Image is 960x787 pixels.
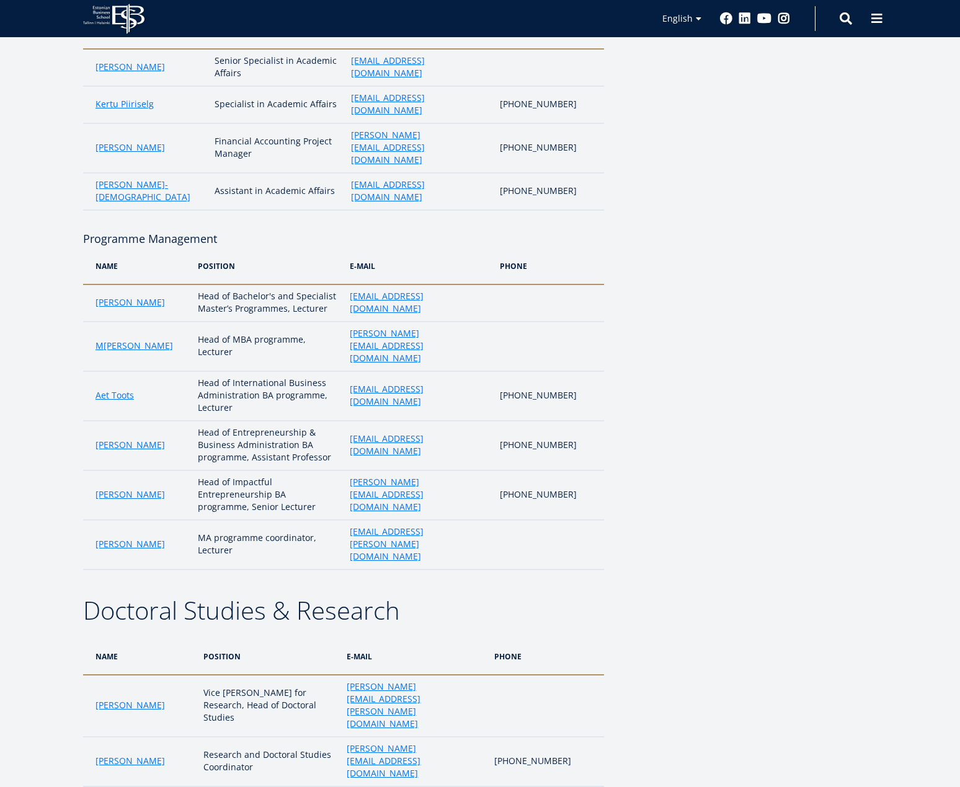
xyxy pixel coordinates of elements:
[350,290,487,315] a: [EMAIL_ADDRESS][DOMAIN_NAME]
[340,638,488,675] th: e-MAIL
[488,638,604,675] th: PHONE
[494,86,604,123] td: [PHONE_NUMBER]
[96,141,165,154] a: [PERSON_NAME]
[197,737,340,786] td: Research and Doctoral Studies Coordinator
[494,123,604,173] td: [PHONE_NUMBER]
[739,12,751,25] a: Linkedin
[104,340,173,352] a: [PERSON_NAME]
[96,178,202,203] a: [PERSON_NAME]-[DEMOGRAPHIC_DATA]
[192,322,344,371] td: Head of MBA programme, Lecturer
[197,638,340,675] th: POSITION
[208,123,345,173] td: Financial Accounting Project Manager
[351,178,487,203] a: [EMAIL_ADDRESS][DOMAIN_NAME]
[488,737,604,786] td: [PHONE_NUMBER]
[192,470,344,520] td: Head of Impactful Entrepreneurship BA programme, Senior Lecturer
[347,742,482,780] a: [PERSON_NAME][EMAIL_ADDRESS][DOMAIN_NAME]
[494,371,604,421] td: [PHONE_NUMBER]
[351,55,425,79] span: [EMAIL_ADDRESS][DOMAIN_NAME]
[96,61,165,73] a: [PERSON_NAME]
[208,86,345,123] td: Specialist in Academic Affairs
[83,595,604,626] h2: Doctoral Studies & Research
[350,476,487,513] a: [PERSON_NAME][EMAIL_ADDRESS][DOMAIN_NAME]
[96,488,165,501] a: [PERSON_NAME]
[192,520,344,569] td: MA programme coordinator, Lecturer
[350,327,487,364] a: [PERSON_NAME][EMAIL_ADDRESS][DOMAIN_NAME]
[351,92,487,117] a: [EMAIL_ADDRESS][DOMAIN_NAME]
[96,389,134,402] a: Aet Toots
[778,12,790,25] a: Instagram
[197,675,340,737] td: Vice [PERSON_NAME] for Research, Head of Doctoral Studies
[494,248,604,284] th: PHONE
[83,638,197,675] th: NAME
[494,421,604,470] td: [PHONE_NUMBER]
[96,98,154,110] a: Kertu Piiriselg
[83,211,604,248] h4: Programme Management
[350,433,487,457] a: [EMAIL_ADDRESS][DOMAIN_NAME]
[208,173,345,210] td: Assistant in Academic Affairs
[757,12,771,25] a: Youtube
[344,248,494,284] th: e-MAIL
[350,525,487,563] a: [EMAIL_ADDRESS][PERSON_NAME][DOMAIN_NAME]
[96,340,104,352] a: M
[215,55,339,79] p: Senior Specialist in Academic Affairs
[494,470,604,520] td: [PHONE_NUMBER]
[96,755,165,767] a: [PERSON_NAME]
[720,12,732,25] a: Facebook
[192,248,344,284] th: POSITION
[96,538,165,550] a: [PERSON_NAME]
[96,699,165,711] a: [PERSON_NAME]
[351,129,487,166] a: [PERSON_NAME][EMAIL_ADDRESS][DOMAIN_NAME]
[83,248,192,284] th: NAME
[96,296,165,309] a: [PERSON_NAME]
[351,55,487,79] a: [EMAIL_ADDRESS][DOMAIN_NAME]
[198,290,337,315] p: Head of Bachelor's and Specialist Master’s Programmes, Lecturer
[350,383,487,408] a: [EMAIL_ADDRESS][DOMAIN_NAME]
[96,439,165,451] a: [PERSON_NAME]
[494,173,604,210] td: [PHONE_NUMBER]
[192,421,344,470] td: Head of Entrepreneurship & Business Administration BA programme, Assistant Professor
[347,680,482,730] a: [PERSON_NAME][EMAIL_ADDRESS][PERSON_NAME][DOMAIN_NAME]
[192,371,344,421] td: Head of International Business Administration BA programme, Lecturer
